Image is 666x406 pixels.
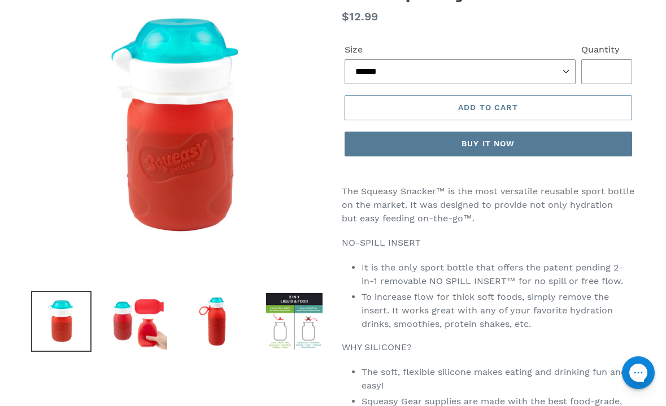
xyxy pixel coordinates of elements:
[362,290,635,331] li: To increase flow for thick soft foods, simply remove the insert. It works great with any of your ...
[342,236,635,250] p: NO-SPILL INSERT
[342,185,635,225] p: The Squeasy Snacker™ is the most versatile reusable sport bottle on the market. It was designed t...
[342,340,635,354] p: WHY SILICONE?
[31,291,92,351] img: Load image into Gallery viewer, Red Squeasy Snacker
[345,95,633,120] button: Add to cart
[342,10,378,23] span: $12.99
[362,365,635,392] li: The soft, flexible silicone makes eating and drinking fun and easy!
[362,261,635,288] li: It is the only sport bottle that offers the patent pending 2-in-1 removable NO SPILL INSERT™ for ...
[186,291,247,351] img: Load image into Gallery viewer, Red Squeasy Snacker
[264,291,324,351] img: Load image into Gallery viewer, Red Squeasy Snacker
[581,43,632,56] label: Quantity
[345,132,633,156] button: Buy it now
[458,103,518,112] span: Add to cart
[345,43,576,56] label: Size
[108,291,169,351] img: Load image into Gallery viewer, Red Squeasy Snacker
